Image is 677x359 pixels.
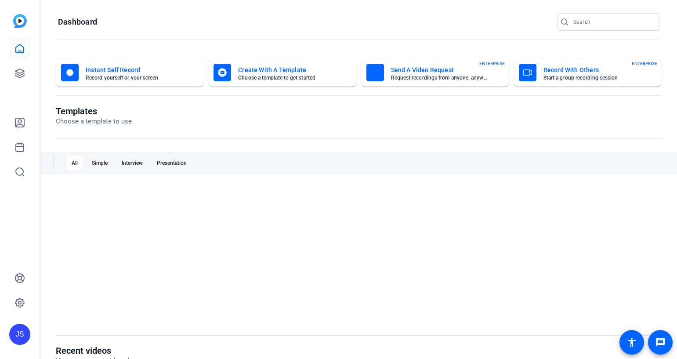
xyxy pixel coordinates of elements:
p: Choose a template to use [56,116,132,127]
mat-card-subtitle: Choose a template to get started [238,75,337,80]
mat-card-subtitle: Request recordings from anyone, anywhere [391,75,490,80]
h1: Recent videos [56,345,141,356]
button: Record With OthersStart a group recording sessionENTERPRISE [514,58,662,87]
div: All [66,156,83,170]
button: Send A Video RequestRequest recordings from anyone, anywhereENTERPRISE [361,58,509,87]
mat-card-title: Send A Video Request [391,65,490,75]
mat-card-title: Instant Self Record [86,65,185,75]
h1: Templates [56,106,132,116]
input: Search [573,17,652,27]
mat-card-subtitle: Record yourself or your screen [86,75,185,80]
div: Presentation [152,156,192,170]
mat-card-title: Record With Others [543,65,642,75]
mat-card-title: Create With A Template [238,65,337,75]
span: ENTERPRISE [479,60,505,67]
div: Interview [116,156,148,170]
button: Create With A TemplateChoose a template to get started [208,58,356,87]
mat-icon: message [655,337,666,348]
span: ENTERPRISE [632,60,657,67]
div: JS [9,324,30,345]
mat-icon: accessibility [626,337,637,348]
h1: Dashboard [58,17,97,27]
button: Instant Self RecordRecord yourself or your screen [56,58,204,87]
img: blue-gradient.svg [13,14,27,28]
div: Simple [87,156,113,170]
mat-card-subtitle: Start a group recording session [543,75,642,80]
